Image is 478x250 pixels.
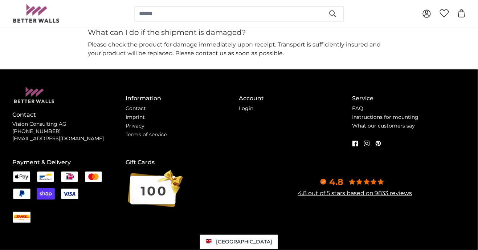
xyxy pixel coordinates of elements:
h4: Contact [13,110,126,119]
a: What our customers say [352,122,415,129]
h4: Gift Cards [126,158,239,167]
a: United Kingdom [GEOGRAPHIC_DATA] [200,235,278,249]
a: FAQ [352,105,364,112]
p: Vision Consulting AG [PHONE_NUMBER] [EMAIL_ADDRESS][DOMAIN_NAME] [13,121,126,142]
h4: What can I do if the shipment is damaged? [88,27,390,37]
a: 4.8 out of 5 stars based on 9833 reviews [298,190,412,197]
img: United Kingdom [206,239,212,243]
a: Instructions for mounting [352,114,419,120]
a: Contact [126,105,146,112]
h4: Account [239,94,352,103]
a: Login [239,105,254,112]
p: Please check the product for damage immediately upon receipt. Transport is sufficiently insured a... [88,40,390,58]
h4: Payment & Delivery [13,158,126,167]
img: DEX [13,214,30,221]
img: Betterwalls [13,4,60,23]
h4: Service [352,94,466,103]
h4: Information [126,94,239,103]
a: Terms of service [126,131,167,138]
a: Imprint [126,114,145,120]
span: [GEOGRAPHIC_DATA] [216,238,272,245]
a: Privacy [126,122,145,129]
